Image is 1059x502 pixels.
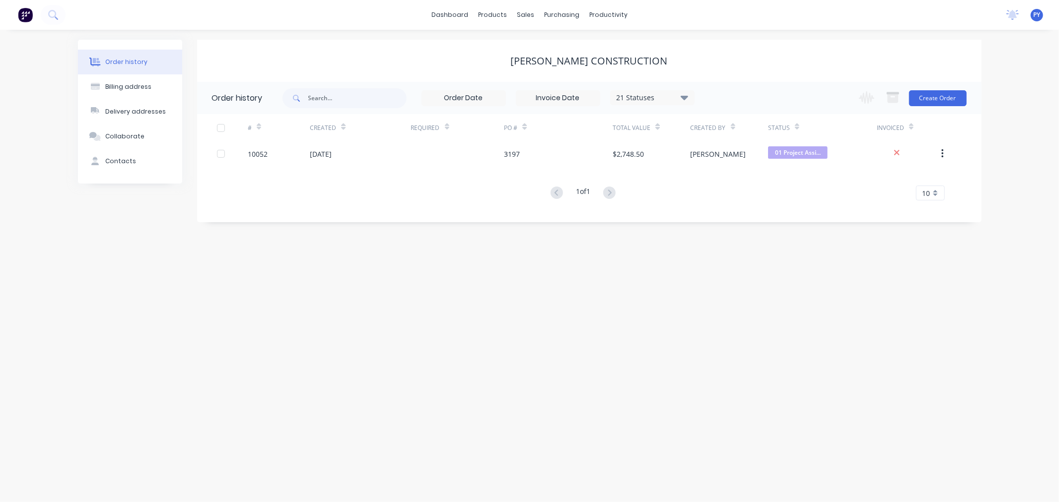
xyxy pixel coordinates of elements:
[691,124,726,132] div: Created By
[877,114,939,141] div: Invoiced
[426,7,473,22] a: dashboard
[310,149,332,159] div: [DATE]
[504,124,517,132] div: PO #
[78,50,182,74] button: Order history
[105,82,151,91] div: Billing address
[877,124,904,132] div: Invoiced
[248,114,310,141] div: #
[411,124,440,132] div: Required
[248,149,268,159] div: 10052
[511,55,668,67] div: [PERSON_NAME] Construction
[308,88,407,108] input: Search...
[768,146,828,159] span: 01 Project Assi...
[422,91,505,106] input: Order Date
[248,124,252,132] div: #
[473,7,512,22] div: products
[78,149,182,174] button: Contacts
[611,92,694,103] div: 21 Statuses
[504,149,520,159] div: 3197
[613,124,650,132] div: Total Value
[584,7,633,22] div: productivity
[1034,10,1041,19] span: PY
[613,149,644,159] div: $2,748.50
[18,7,33,22] img: Factory
[310,114,411,141] div: Created
[539,7,584,22] div: purchasing
[105,157,136,166] div: Contacts
[78,124,182,149] button: Collaborate
[105,132,144,141] div: Collaborate
[212,92,263,104] div: Order history
[504,114,613,141] div: PO #
[768,114,877,141] div: Status
[78,74,182,99] button: Billing address
[105,107,166,116] div: Delivery addresses
[78,99,182,124] button: Delivery addresses
[105,58,147,66] div: Order history
[576,186,590,200] div: 1 of 1
[909,90,967,106] button: Create Order
[613,114,690,141] div: Total Value
[512,7,539,22] div: sales
[691,149,746,159] div: [PERSON_NAME]
[922,188,930,198] span: 10
[516,91,600,106] input: Invoice Date
[411,114,504,141] div: Required
[310,124,336,132] div: Created
[768,124,790,132] div: Status
[691,114,768,141] div: Created By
